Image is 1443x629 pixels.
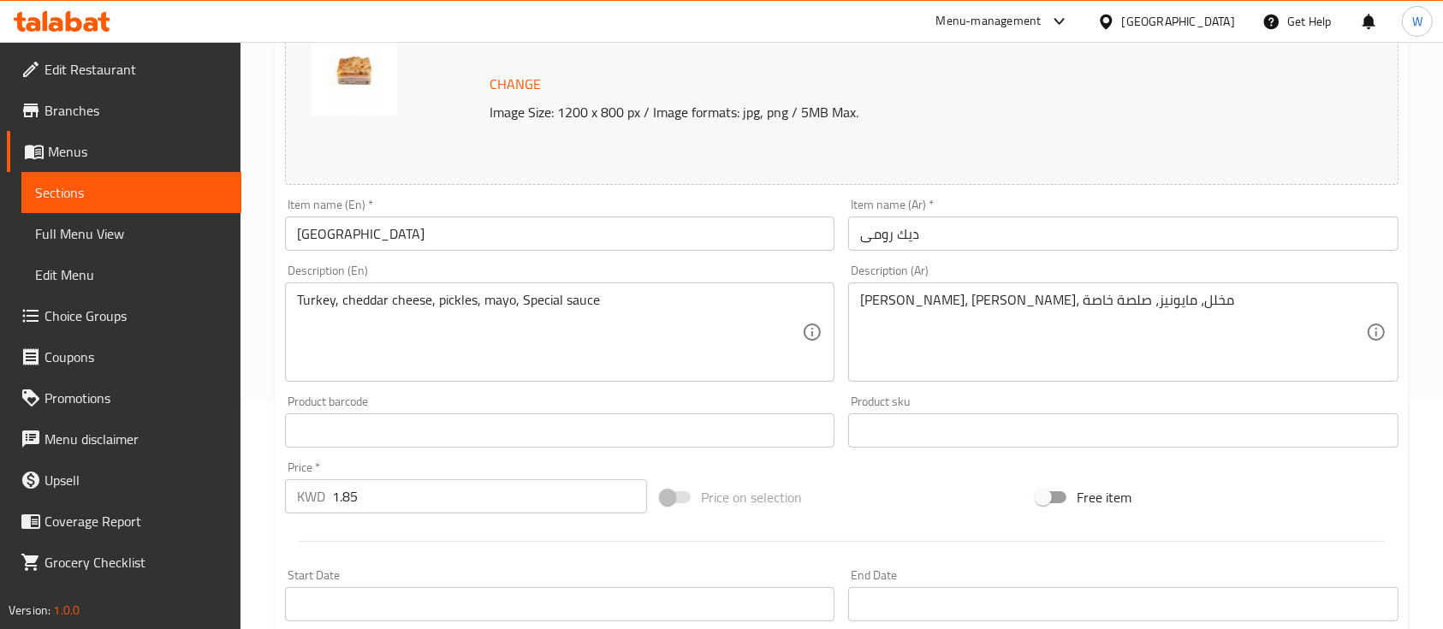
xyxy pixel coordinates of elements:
[35,223,228,244] span: Full Menu View
[285,217,834,251] input: Enter name En
[297,486,325,507] p: KWD
[936,11,1042,32] div: Menu-management
[701,487,802,507] span: Price on selection
[45,429,228,449] span: Menu disclaimer
[7,131,241,172] a: Menus
[45,388,228,408] span: Promotions
[9,599,50,621] span: Version:
[7,501,241,542] a: Coverage Report
[7,90,241,131] a: Branches
[1122,12,1235,31] div: [GEOGRAPHIC_DATA]
[848,217,1398,251] input: Enter name Ar
[332,479,647,513] input: Please enter price
[45,552,228,573] span: Grocery Checklist
[7,542,241,583] a: Grocery Checklist
[45,100,228,121] span: Branches
[21,172,241,213] a: Sections
[45,511,228,531] span: Coverage Report
[483,102,1278,122] p: Image Size: 1200 x 800 px / Image formats: jpg, png / 5MB Max.
[848,413,1398,448] input: Please enter product sku
[35,182,228,203] span: Sections
[45,470,228,490] span: Upsell
[285,413,834,448] input: Please enter product barcode
[297,292,802,373] textarea: Turkey, cheddar cheese, pickles, mayo, Special sauce
[7,336,241,377] a: Coupons
[7,295,241,336] a: Choice Groups
[35,264,228,285] span: Edit Menu
[21,254,241,295] a: Edit Menu
[7,418,241,460] a: Menu disclaimer
[312,30,397,116] img: Turkey638838043126659512.jpg
[48,141,228,162] span: Menus
[483,67,548,102] button: Change
[490,72,541,97] span: Change
[45,306,228,326] span: Choice Groups
[7,49,241,90] a: Edit Restaurant
[7,460,241,501] a: Upsell
[21,213,241,254] a: Full Menu View
[7,377,241,418] a: Promotions
[45,347,228,367] span: Coupons
[45,59,228,80] span: Edit Restaurant
[53,599,80,621] span: 1.0.0
[1077,487,1131,507] span: Free item
[860,292,1365,373] textarea: [PERSON_NAME]، [PERSON_NAME]، مخلل، مايونيز، صلصة خاصة
[1412,12,1422,31] span: W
